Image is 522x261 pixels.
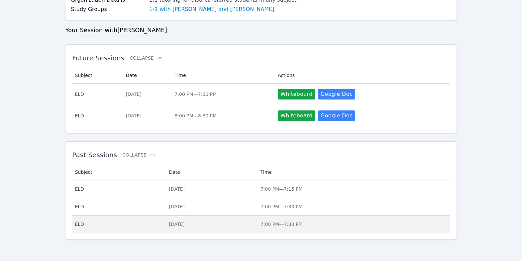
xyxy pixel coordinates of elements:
[72,164,165,180] th: Subject
[72,84,450,105] tr: ELD[DATE]7:00 PM—7:30 PMWhiteboardGoogle Doc
[72,180,450,198] tr: ELD[DATE]7:00 PM—7:15 PM
[165,164,256,180] th: Date
[75,91,118,98] span: ELD
[257,164,450,180] th: Time
[261,222,303,227] span: 7:00 PM — 7:30 PM
[72,198,450,216] tr: ELD[DATE]7:00 PM—7:30 PM
[126,91,166,98] div: [DATE]
[130,55,163,61] button: Collapse
[75,186,161,192] span: ELD
[122,152,156,158] button: Collapse
[72,105,450,126] tr: ELD[DATE]8:00 PM—8:30 PMWhiteboardGoogle Doc
[71,5,145,13] label: Study Groups
[278,89,315,99] button: Whiteboard
[75,221,161,228] span: ELD
[122,67,170,84] th: Date
[261,186,303,192] span: 7:00 PM — 7:15 PM
[75,203,161,210] span: ELD
[72,67,122,84] th: Subject
[169,203,252,210] div: [DATE]
[318,110,355,121] a: Google Doc
[274,67,450,84] th: Actions
[169,221,252,228] div: [DATE]
[75,112,118,119] span: ELD
[174,92,217,97] span: 7:00 PM — 7:30 PM
[72,54,124,62] span: Future Sessions
[261,204,303,209] span: 7:00 PM — 7:30 PM
[65,26,457,35] h3: Your Session with [PERSON_NAME]
[72,216,450,233] tr: ELD[DATE]7:00 PM—7:30 PM
[169,186,252,192] div: [DATE]
[174,113,217,118] span: 8:00 PM — 8:30 PM
[126,112,166,119] div: [DATE]
[170,67,274,84] th: Time
[149,5,274,13] a: 1-1 with [PERSON_NAME] and [PERSON_NAME]
[72,151,117,159] span: Past Sessions
[318,89,355,99] a: Google Doc
[278,110,315,121] button: Whiteboard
